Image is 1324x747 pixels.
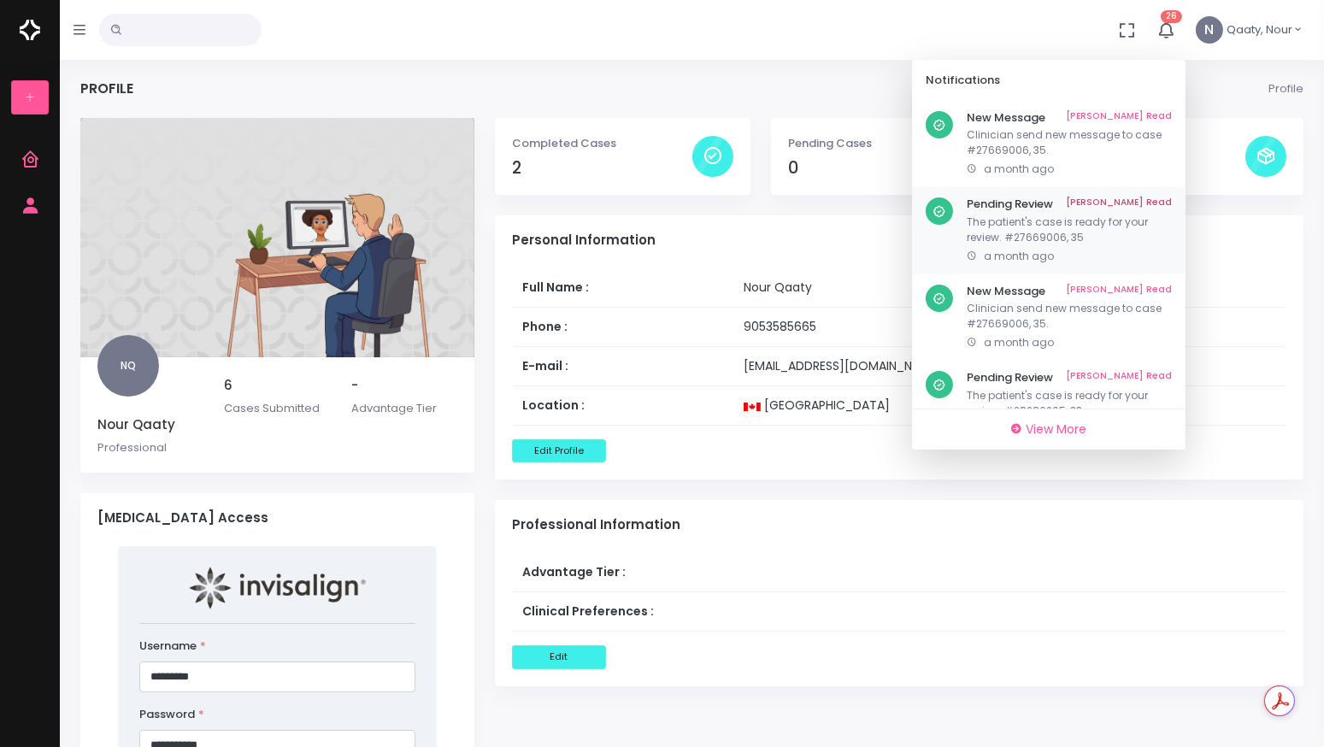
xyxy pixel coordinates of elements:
[967,301,1172,332] p: Clinician send new message to case #27669006, 35.
[512,347,733,386] th: E-mail :
[139,638,206,655] label: Username
[733,308,1286,347] td: 9053585665
[912,361,1186,448] a: Pending Review[PERSON_NAME] ReadThe patient's case is ready for your review. #28280205, 33
[351,400,457,417] p: Advantage Tier
[967,215,1172,245] p: The patient's case is ready for your review. #27669006, 35
[912,101,1186,409] div: scrollable content
[919,416,1179,443] a: View More
[733,268,1286,308] td: Nour Qaaty
[512,517,1286,532] h4: Professional Information
[733,386,1286,426] td: [GEOGRAPHIC_DATA]
[1066,285,1172,298] a: [PERSON_NAME] Read
[1066,371,1172,385] a: [PERSON_NAME] Read
[512,268,733,308] th: Full Name :
[967,388,1172,419] p: The patient's case is ready for your review. #28280205, 33
[97,417,203,432] h5: Nour Qaaty
[984,249,1054,263] span: a month ago
[788,158,968,178] h4: 0
[512,386,733,426] th: Location :
[1066,111,1172,125] a: [PERSON_NAME] Read
[189,567,367,609] img: invisalign-home-primary-logo.png
[926,74,1151,87] h6: Notifications
[512,592,1194,632] th: Clinical Preferences :
[512,135,692,152] p: Completed Cases
[744,403,761,411] img: ca.svg
[512,439,606,462] button: Edit Profile
[512,308,733,347] th: Phone :
[912,101,1186,188] a: New Message[PERSON_NAME] ReadClinician send new message to case #27669006, 35.a month ago
[80,80,133,97] h4: Profile
[733,347,1286,386] td: [EMAIL_ADDRESS][DOMAIN_NAME]
[512,553,1194,592] th: Advantage Tier :
[1268,80,1303,97] li: Profile
[512,158,692,178] h4: 2
[139,706,204,723] label: Password
[224,378,330,393] h5: 6
[967,285,1172,298] h6: New Message
[912,60,1186,450] div: 26
[967,127,1172,158] p: Clinician send new message to case #27669006, 35.
[984,162,1054,176] span: a month ago
[224,400,330,417] p: Cases Submitted
[788,135,968,152] p: Pending Cases
[512,645,606,668] button: Edit
[967,111,1172,125] h6: New Message
[912,187,1186,274] a: Pending Review[PERSON_NAME] ReadThe patient's case is ready for your review. #27669006, 35a month...
[97,510,457,526] h4: [MEDICAL_DATA] Access
[912,274,1186,362] a: New Message[PERSON_NAME] ReadClinician send new message to case #27669006, 35.a month ago
[97,439,203,456] p: Professional
[1027,421,1087,438] span: View More
[967,197,1172,211] h6: Pending Review
[1066,197,1172,211] a: [PERSON_NAME] Read
[512,232,1286,248] h4: Personal Information
[984,335,1054,350] span: a month ago
[1196,16,1223,44] span: N
[1161,10,1182,23] span: 26
[1227,21,1292,38] span: Qaaty, Nour
[20,12,40,48] img: Logo Horizontal
[351,378,457,393] h5: -
[97,335,159,397] span: NQ
[967,371,1172,385] h6: Pending Review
